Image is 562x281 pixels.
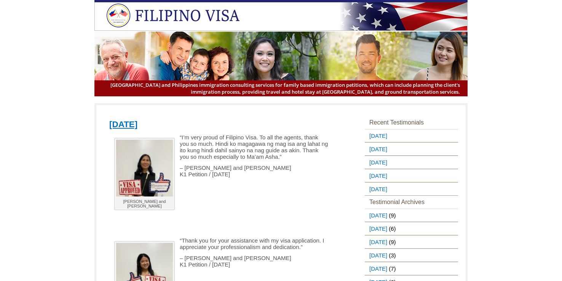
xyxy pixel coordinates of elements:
img: Craig and Janette [116,140,173,196]
span: [GEOGRAPHIC_DATA] and Philippines immigration consulting services for family based immigration pe... [102,81,460,95]
a: [DATE] [365,236,389,248]
p: “Thank you for your assistance with my visa application. I appreciate your professionalism and de... [109,237,328,250]
a: [DATE] [109,120,137,129]
a: [DATE] [365,156,389,169]
h3: Recent Testimonials [365,116,458,129]
li: (6) [365,222,458,235]
span: – [PERSON_NAME] and [PERSON_NAME] K1 Petition / [DATE] [180,164,291,177]
li: (9) [365,235,458,249]
li: (9) [365,209,458,222]
h3: Testimonial Archives [365,196,458,209]
li: (7) [365,262,458,275]
a: [DATE] [365,169,389,182]
a: [DATE] [365,209,389,222]
a: [DATE] [365,262,389,275]
span: – [PERSON_NAME] and [PERSON_NAME] K1 Petition / [DATE] [180,255,291,268]
p: “I’m very proud of Filipino Visa. To all the agents, thank you so much. Hindi ko magagawa ng mag ... [109,134,328,160]
a: [DATE] [365,143,389,155]
p: [PERSON_NAME] and [PERSON_NAME] [116,199,173,208]
li: (3) [365,249,458,262]
a: [DATE] [365,249,389,262]
a: [DATE] [365,222,389,235]
a: [DATE] [365,129,389,142]
a: [DATE] [365,183,389,195]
